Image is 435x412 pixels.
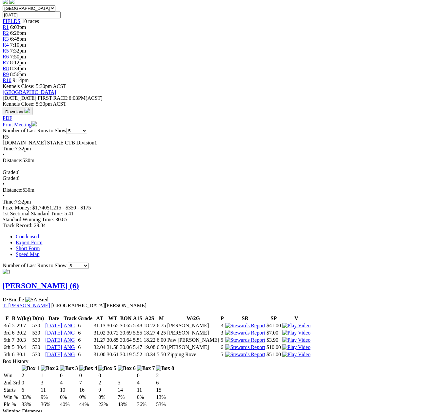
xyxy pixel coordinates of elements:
[22,365,40,371] img: Box 1
[60,394,78,401] td: 0%
[78,351,93,358] td: 6
[143,330,156,336] td: 18.27
[60,387,78,393] td: 10
[3,60,9,65] a: R7
[143,351,156,358] td: 18.34
[16,330,31,336] td: 30.2
[220,344,224,351] td: 6
[117,379,136,386] td: 5
[47,205,91,210] span: $1,215 - $350 - $175
[282,344,310,350] a: View replay
[98,379,117,386] td: 2
[40,372,59,379] td: 1
[11,315,16,322] th: B
[60,372,78,379] td: 0
[143,344,156,351] td: 19.08
[156,330,166,336] td: 4.25
[156,315,166,322] th: M
[3,394,21,401] td: Win %
[120,344,132,351] td: 30.06
[107,344,119,351] td: 31.58
[282,337,310,343] a: View replay
[266,330,281,336] td: $7.00
[22,18,39,24] span: 10 races
[3,95,36,101] span: [DATE]
[63,315,77,322] th: Track
[32,315,45,322] th: D(m)
[55,217,67,222] span: 30.85
[120,337,132,343] td: 30.64
[3,115,432,121] div: Download
[10,30,26,36] span: 6:26pm
[3,205,432,211] div: Prize Money: $1,740
[3,322,11,329] td: 3rd
[133,315,143,322] th: A1S
[21,387,40,393] td: 6
[21,401,40,408] td: 33%
[78,344,93,351] td: 6
[3,372,21,379] td: Win
[32,344,45,351] td: 530
[137,379,155,386] td: 4
[3,269,10,275] img: 1
[143,337,156,343] td: 18.22
[117,372,136,379] td: 1
[64,330,75,336] a: ANG
[282,315,311,322] th: V
[225,330,265,336] img: Stewards Report
[98,372,117,379] td: 0
[16,344,31,351] td: 30.4
[21,394,40,401] td: 33%
[60,379,78,386] td: 4
[38,95,69,101] span: FIRST RACE:
[45,337,62,343] a: [DATE]
[34,223,46,228] span: 29.84
[117,387,136,393] td: 14
[118,365,136,371] img: Box 6
[32,322,45,329] td: 530
[3,315,11,322] th: F
[79,394,98,401] td: 0%
[3,72,9,77] a: R9
[11,330,16,336] td: 6
[41,365,59,371] img: Box 2
[3,48,9,54] a: R5
[3,30,9,36] a: R2
[10,60,26,65] span: 8:12pm
[133,351,143,358] td: 5.52
[21,372,40,379] td: 2
[3,211,63,216] span: 1st Sectional Standard Time:
[16,322,31,329] td: 29.7
[93,351,106,358] td: 31.00
[10,54,26,59] span: 7:50pm
[282,352,310,357] a: View replay
[167,344,220,351] td: [PERSON_NAME]
[79,365,97,371] img: Box 4
[3,175,17,181] span: Grade:
[79,401,98,408] td: 44%
[3,158,432,163] div: 530m
[3,351,11,358] td: 5th
[3,77,11,83] span: R10
[3,101,432,107] div: Kennels Close: 5:30pm ACST
[11,337,16,343] td: 7
[40,401,59,408] td: 36%
[167,337,220,343] td: Paw [PERSON_NAME]
[78,330,93,336] td: 6
[107,322,119,329] td: 30.65
[3,42,9,48] a: R4
[220,322,224,329] td: 3
[10,66,26,71] span: 8:34pm
[167,322,220,329] td: [PERSON_NAME]
[78,315,93,322] th: Grade
[107,351,119,358] td: 30.61
[3,115,12,121] a: PDF
[32,351,45,358] td: 530
[220,337,224,343] td: 5
[45,323,62,328] a: [DATE]
[78,322,93,329] td: 6
[143,315,156,322] th: A2S
[25,297,49,303] img: SA Bred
